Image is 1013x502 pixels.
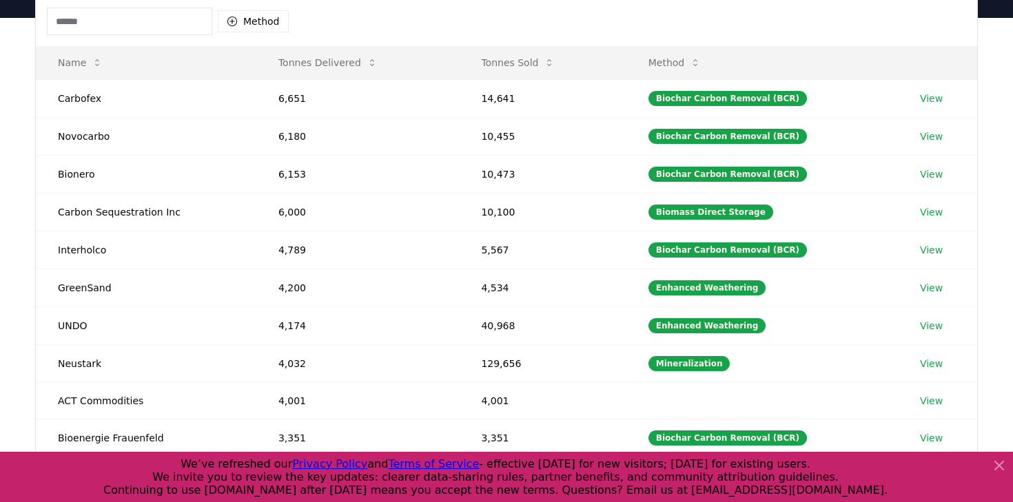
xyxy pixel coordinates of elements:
[36,231,256,269] td: Interholco
[459,193,626,231] td: 10,100
[648,91,807,106] div: Biochar Carbon Removal (BCR)
[36,382,256,419] td: ACT Commodities
[256,382,459,419] td: 4,001
[36,193,256,231] td: Carbon Sequestration Inc
[256,344,459,382] td: 4,032
[459,117,626,155] td: 10,455
[36,155,256,193] td: Bionero
[648,318,766,333] div: Enhanced Weathering
[920,129,943,143] a: View
[459,231,626,269] td: 5,567
[648,242,807,258] div: Biochar Carbon Removal (BCR)
[648,167,807,182] div: Biochar Carbon Removal (BCR)
[256,155,459,193] td: 6,153
[637,49,713,76] button: Method
[920,167,943,181] a: View
[36,269,256,306] td: GreenSand
[648,280,766,295] div: Enhanced Weathering
[459,155,626,193] td: 10,473
[36,306,256,344] td: UNDO
[36,117,256,155] td: Novocarbo
[256,117,459,155] td: 6,180
[920,431,943,445] a: View
[267,49,389,76] button: Tonnes Delivered
[920,243,943,257] a: View
[459,419,626,457] td: 3,351
[459,382,626,419] td: 4,001
[648,356,730,371] div: Mineralization
[47,49,114,76] button: Name
[36,344,256,382] td: Neustark
[256,193,459,231] td: 6,000
[459,79,626,117] td: 14,641
[648,205,773,220] div: Biomass Direct Storage
[459,306,626,344] td: 40,968
[648,129,807,144] div: Biochar Carbon Removal (BCR)
[470,49,566,76] button: Tonnes Sold
[920,394,943,408] a: View
[36,419,256,457] td: Bioenergie Frauenfeld
[920,205,943,219] a: View
[256,79,459,117] td: 6,651
[920,319,943,333] a: View
[256,419,459,457] td: 3,351
[218,10,289,32] button: Method
[256,306,459,344] td: 4,174
[36,79,256,117] td: Carbofex
[920,92,943,105] a: View
[920,281,943,295] a: View
[648,430,807,446] div: Biochar Carbon Removal (BCR)
[256,231,459,269] td: 4,789
[256,269,459,306] td: 4,200
[459,344,626,382] td: 129,656
[459,269,626,306] td: 4,534
[920,357,943,370] a: View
